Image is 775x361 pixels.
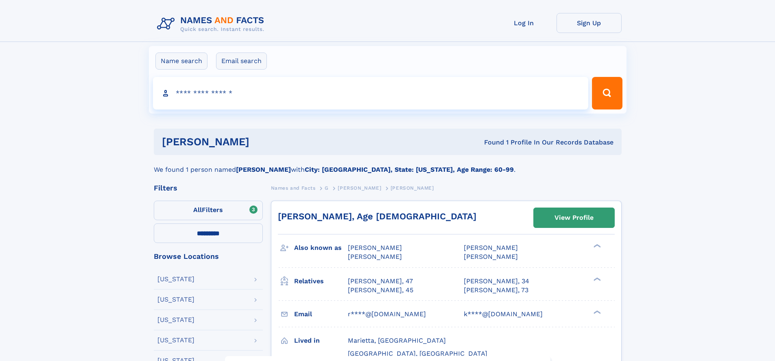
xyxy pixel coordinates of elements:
[271,183,316,193] a: Names and Facts
[305,166,514,173] b: City: [GEOGRAPHIC_DATA], State: [US_STATE], Age Range: 60-99
[464,244,518,252] span: [PERSON_NAME]
[348,350,487,357] span: [GEOGRAPHIC_DATA], [GEOGRAPHIC_DATA]
[367,138,613,147] div: Found 1 Profile In Our Records Database
[157,296,194,303] div: [US_STATE]
[294,334,348,348] h3: Lived in
[157,337,194,343] div: [US_STATE]
[294,274,348,288] h3: Relatives
[592,243,601,249] div: ❯
[157,276,194,282] div: [US_STATE]
[154,201,263,220] label: Filters
[348,253,402,260] span: [PERSON_NAME]
[294,307,348,321] h3: Email
[278,211,476,221] a: [PERSON_NAME], Age [DEMOGRAPHIC_DATA]
[154,253,263,260] div: Browse Locations
[338,183,381,193] a: [PERSON_NAME]
[464,286,528,295] a: [PERSON_NAME], 73
[338,185,381,191] span: [PERSON_NAME]
[154,184,263,192] div: Filters
[236,166,291,173] b: [PERSON_NAME]
[157,317,194,323] div: [US_STATE]
[555,208,594,227] div: View Profile
[155,53,207,70] label: Name search
[464,277,529,286] a: [PERSON_NAME], 34
[348,286,413,295] a: [PERSON_NAME], 45
[193,206,202,214] span: All
[162,137,367,147] h1: [PERSON_NAME]
[534,208,614,228] a: View Profile
[348,277,413,286] a: [PERSON_NAME], 47
[391,185,434,191] span: [PERSON_NAME]
[592,276,601,282] div: ❯
[154,13,271,35] img: Logo Names and Facts
[154,155,622,175] div: We found 1 person named with .
[592,77,622,109] button: Search Button
[557,13,622,33] a: Sign Up
[464,253,518,260] span: [PERSON_NAME]
[153,77,589,109] input: search input
[348,244,402,252] span: [PERSON_NAME]
[216,53,267,70] label: Email search
[325,183,329,193] a: G
[491,13,557,33] a: Log In
[348,337,446,344] span: Marietta, [GEOGRAPHIC_DATA]
[325,185,329,191] span: G
[592,309,601,315] div: ❯
[294,241,348,255] h3: Also known as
